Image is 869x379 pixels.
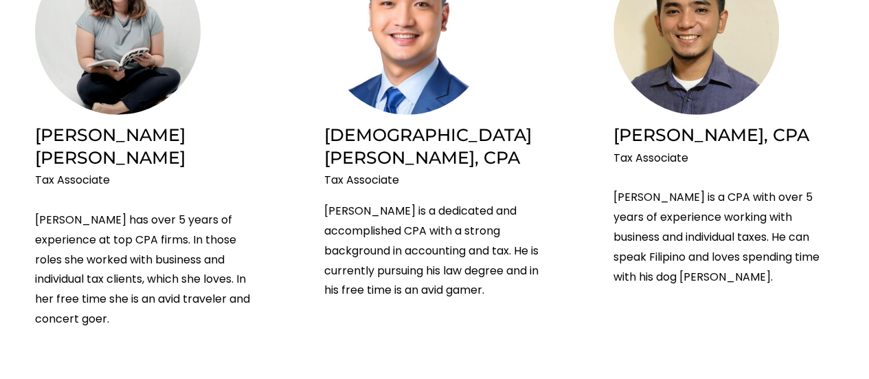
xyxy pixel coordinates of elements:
h2: [DEMOGRAPHIC_DATA][PERSON_NAME], CPA [324,124,545,169]
h2: [PERSON_NAME] [PERSON_NAME] [35,124,256,169]
p: [PERSON_NAME] is a dedicated and accomplished CPA with a strong background in accounting and tax.... [324,202,545,301]
h2: [PERSON_NAME], CPA [613,124,834,147]
p: Tax Associate [324,171,545,191]
p: Tax Associate [PERSON_NAME] has over 5 years of experience at top CPA firms. In those roles she w... [35,171,256,329]
p: Tax Associate [PERSON_NAME] is a CPA with over 5 years of experience working with business and in... [613,149,834,288]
